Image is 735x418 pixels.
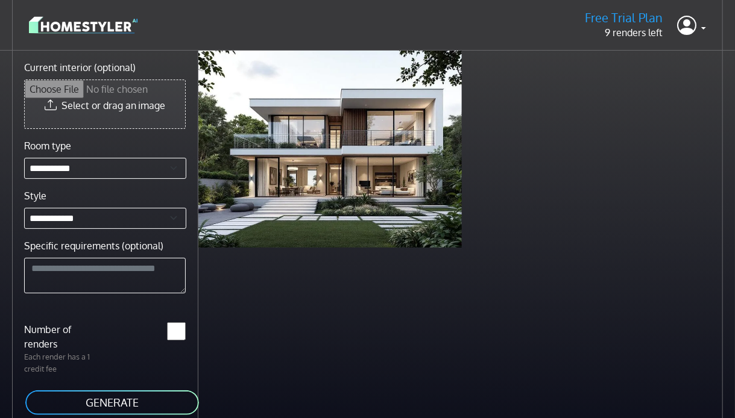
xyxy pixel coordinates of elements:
p: 9 renders left [585,25,663,40]
img: logo-3de290ba35641baa71223ecac5eacb59cb85b4c7fdf211dc9aaecaaee71ea2f8.svg [29,14,137,36]
button: GENERATE [24,389,200,416]
label: Specific requirements (optional) [24,239,163,253]
p: Each render has a 1 credit fee [17,351,105,374]
label: Style [24,189,46,203]
label: Number of renders [17,322,105,351]
label: Current interior (optional) [24,60,136,75]
h5: Free Trial Plan [585,10,663,25]
label: Room type [24,139,71,153]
